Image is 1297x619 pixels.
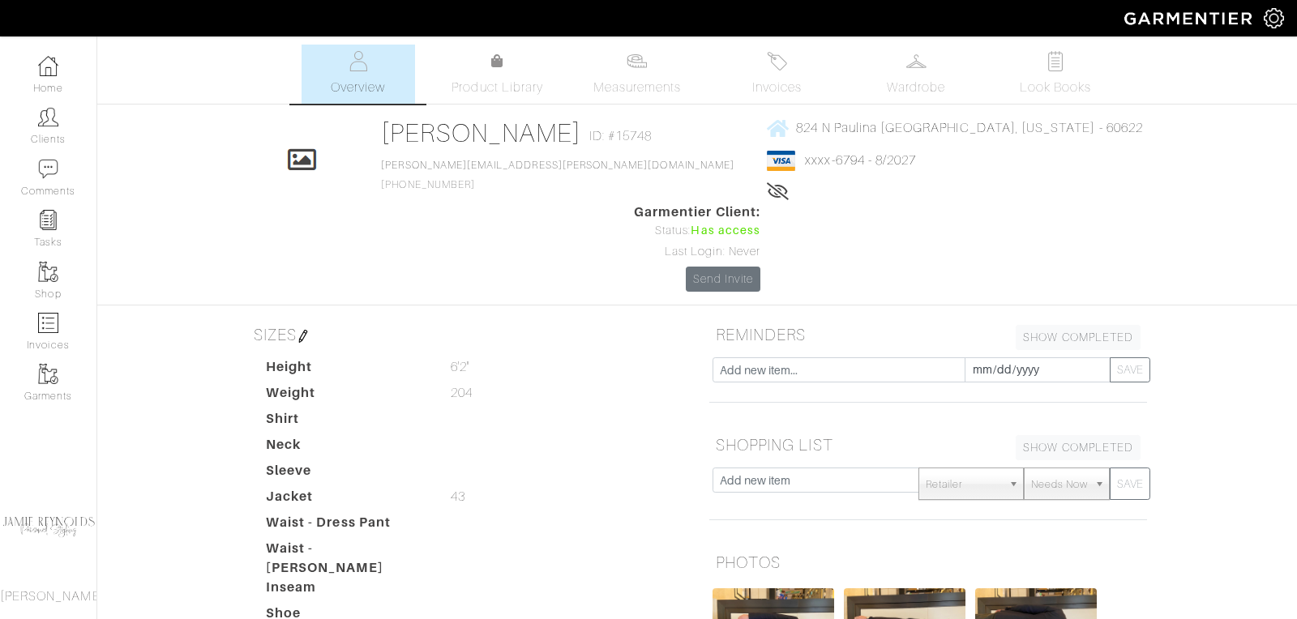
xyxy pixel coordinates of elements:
[38,313,58,333] img: orders-icon-0abe47150d42831381b5fb84f609e132dff9fe21cb692f30cb5eec754e2cba89.png
[254,461,439,487] dt: Sleeve
[38,159,58,179] img: comment-icon-a0a6a9ef722e966f86d9cbdc48e553b5cf19dbc54f86b18d962a5391bc8f6eb6.png
[593,78,682,97] span: Measurements
[381,160,734,171] a: [PERSON_NAME][EMAIL_ADDRESS][PERSON_NAME][DOMAIN_NAME]
[254,513,439,539] dt: Waist - Dress Pant
[1110,357,1150,382] button: SAVE
[686,267,760,292] a: Send Invite
[1020,78,1092,97] span: Look Books
[691,222,760,240] span: Has access
[634,243,760,261] div: Last Login: Never
[254,357,439,383] dt: Height
[254,383,439,409] dt: Weight
[254,578,439,604] dt: Inseam
[348,51,368,71] img: basicinfo-40fd8af6dae0f16599ec9e87c0ef1c0a1fdea2edbe929e3d69a839185d80c458.svg
[796,121,1143,135] span: 824 N Paulina [GEOGRAPHIC_DATA], [US_STATE] - 60622
[254,487,439,513] dt: Jacket
[926,468,1002,501] span: Retailer
[452,78,543,97] span: Product Library
[709,546,1147,578] h5: PHOTOS
[713,357,965,382] input: Add new item...
[254,539,439,578] dt: Waist - [PERSON_NAME]
[1031,468,1088,501] span: Needs Now
[713,467,919,493] input: Add new item
[709,318,1147,351] h5: REMINDERS
[254,409,439,435] dt: Shirt
[38,364,58,384] img: garments-icon-b7da505a4dc4fd61783c78ac3ca0ef83fa9d6f193b1c9dc38574b1d14d53ca28.png
[999,45,1112,104] a: Look Books
[1116,4,1264,32] img: garmentier-logo-header-white-b43fb05a5012e4ada735d5af1a66efaba907eab6374d6393d1fbf88cb4ef424d.png
[634,222,760,240] div: Status:
[627,51,647,71] img: measurements-466bbee1fd09ba9460f595b01e5d73f9e2bff037440d3c8f018324cb6cdf7a4a.svg
[451,383,473,403] span: 204
[767,151,795,171] img: visa-934b35602734be37eb7d5d7e5dbcd2044c359bf20a24dc3361ca3fa54326a8a7.png
[331,78,385,97] span: Overview
[709,429,1147,461] h5: SHOPPING LIST
[302,45,415,104] a: Overview
[254,435,439,461] dt: Neck
[1264,8,1284,28] img: gear-icon-white-bd11855cb880d31180b6d7d6211b90ccbf57a29d726f0c71d8c61bd08dd39cc2.png
[38,262,58,282] img: garments-icon-b7da505a4dc4fd61783c78ac3ca0ef83fa9d6f193b1c9dc38574b1d14d53ca28.png
[805,153,916,168] a: xxxx-6794 - 8/2027
[767,117,1143,138] a: 824 N Paulina [GEOGRAPHIC_DATA], [US_STATE] - 60622
[381,118,581,147] a: [PERSON_NAME]
[859,45,973,104] a: Wardrobe
[887,78,945,97] span: Wardrobe
[381,160,734,190] span: [PHONE_NUMBER]
[451,357,469,377] span: 6'2"
[906,51,927,71] img: wardrobe-487a4870c1b7c33e795ec22d11cfc2ed9d08956e64fb3008fe2437562e282088.svg
[297,330,310,343] img: pen-cf24a1663064a2ec1b9c1bd2387e9de7a2fa800b781884d57f21acf72779bad2.png
[580,45,695,104] a: Measurements
[720,45,833,104] a: Invoices
[1016,325,1141,350] a: SHOW COMPLETED
[1046,51,1066,71] img: todo-9ac3debb85659649dc8f770b8b6100bb5dab4b48dedcbae339e5042a72dfd3cc.svg
[38,107,58,127] img: clients-icon-6bae9207a08558b7cb47a8932f037763ab4055f8c8b6bfacd5dc20c3e0201464.png
[752,78,802,97] span: Invoices
[441,52,554,97] a: Product Library
[247,318,685,351] h5: SIZES
[38,210,58,230] img: reminder-icon-8004d30b9f0a5d33ae49ab947aed9ed385cf756f9e5892f1edd6e32f2345188e.png
[1016,435,1141,460] a: SHOW COMPLETED
[589,126,653,146] span: ID: #15748
[767,51,787,71] img: orders-27d20c2124de7fd6de4e0e44c1d41de31381a507db9b33961299e4e07d508b8c.svg
[38,56,58,76] img: dashboard-icon-dbcd8f5a0b271acd01030246c82b418ddd0df26cd7fceb0bd07c9910d44c42f6.png
[1110,467,1150,500] button: SAVE
[451,487,465,506] span: 43
[634,203,760,222] span: Garmentier Client:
